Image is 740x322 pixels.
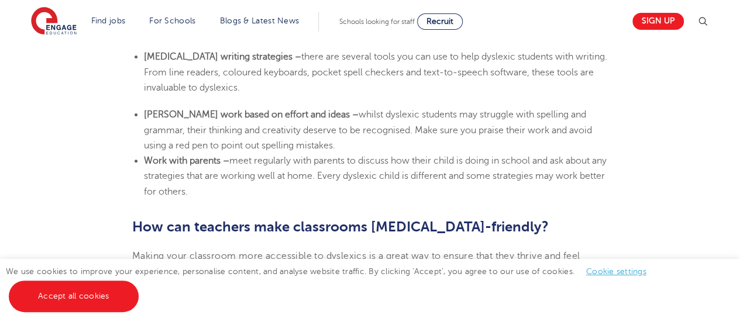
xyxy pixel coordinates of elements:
span: meet regularly with parents to discuss how their child is doing in school and ask about any strat... [144,155,607,197]
a: Cookie settings [586,267,646,276]
a: Sign up [632,13,684,30]
span: there are several tools you can use to help dyslexic students with writing. From line readers, co... [144,51,607,93]
a: Blogs & Latest News [220,16,300,25]
a: Accept all cookies [9,281,139,312]
span: Making your classroom more accessible to dyslexics is a great way to ensure that they thrive and ... [132,251,580,276]
span: We use cookies to improve your experience, personalise content, and analyse website traffic. By c... [6,267,658,300]
b: [MEDICAL_DATA] writing strategies – [144,51,301,62]
a: Find jobs [91,16,126,25]
span: Schools looking for staff [339,18,415,26]
b: [PERSON_NAME] work based on effort and ideas – [144,109,359,120]
a: For Schools [149,16,195,25]
span: Recruit [426,17,453,26]
b: Work with parents – [144,155,229,166]
a: Recruit [417,13,463,30]
img: Engage Education [31,7,77,36]
span: whilst dyslexic students may struggle with spelling and grammar, their thinking and creativity de... [144,109,592,151]
b: How can teachers make classrooms [MEDICAL_DATA]-friendly? [132,219,549,235]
